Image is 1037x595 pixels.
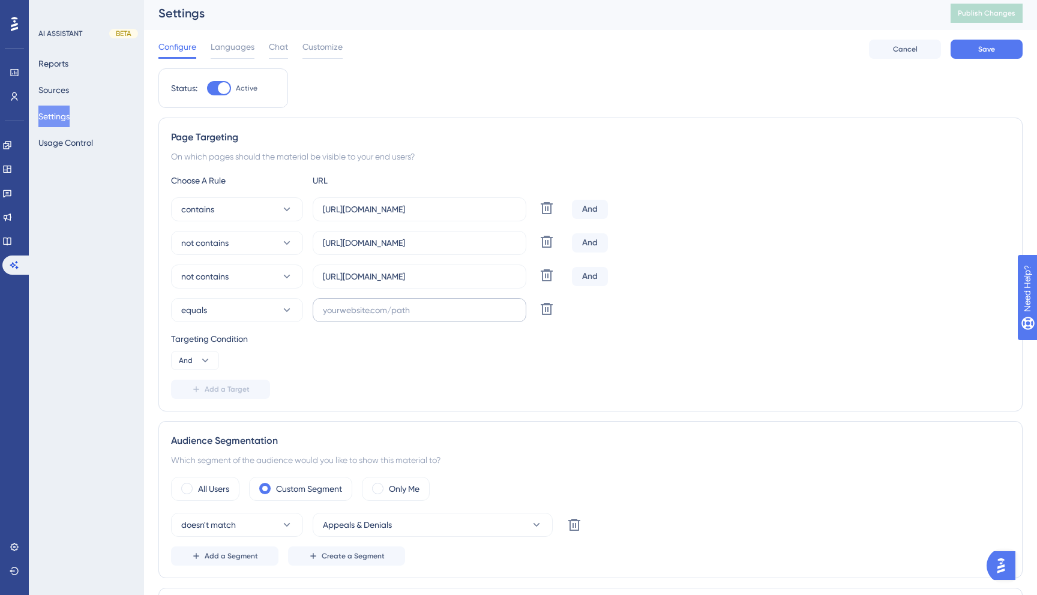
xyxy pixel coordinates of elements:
button: contains [171,197,303,221]
button: Sources [38,79,69,101]
div: And [572,233,608,253]
label: All Users [198,482,229,496]
span: Save [978,44,995,54]
span: Configure [158,40,196,54]
div: AI ASSISTANT [38,29,82,38]
div: Audience Segmentation [171,434,1010,448]
label: Only Me [389,482,419,496]
button: Appeals & Denials [313,513,553,537]
span: And [179,356,193,365]
button: doesn't match [171,513,303,537]
span: Active [236,83,257,93]
button: Create a Segment [288,546,405,566]
span: contains [181,202,214,217]
button: not contains [171,265,303,289]
span: Need Help? [28,3,75,17]
span: not contains [181,269,229,284]
div: URL [313,173,445,188]
span: Cancel [893,44,918,54]
div: On which pages should the material be visible to your end users? [171,149,1010,164]
div: Choose A Rule [171,173,303,188]
button: Settings [38,106,70,127]
input: yourwebsite.com/path [323,236,516,250]
button: Add a Segment [171,546,278,566]
div: And [572,200,608,219]
button: not contains [171,231,303,255]
input: yourwebsite.com/path [323,203,516,216]
div: Page Targeting [171,130,1010,145]
button: equals [171,298,303,322]
span: doesn't match [181,518,236,532]
span: Customize [302,40,343,54]
div: Which segment of the audience would you like to show this material to? [171,453,1010,467]
button: And [171,351,219,370]
span: Appeals & Denials [323,518,392,532]
span: Create a Segment [322,551,385,561]
input: yourwebsite.com/path [323,303,516,317]
div: Settings [158,5,921,22]
button: Add a Target [171,380,270,399]
input: yourwebsite.com/path [323,270,516,283]
div: Targeting Condition [171,332,1010,346]
iframe: UserGuiding AI Assistant Launcher [987,548,1023,584]
div: BETA [109,29,138,38]
span: Publish Changes [958,8,1015,18]
button: Save [951,40,1023,59]
span: Chat [269,40,288,54]
button: Cancel [869,40,941,59]
span: not contains [181,236,229,250]
label: Custom Segment [276,482,342,496]
span: equals [181,303,207,317]
span: Add a Segment [205,551,258,561]
span: Add a Target [205,384,250,394]
button: Usage Control [38,132,93,154]
div: And [572,267,608,286]
button: Publish Changes [951,4,1023,23]
span: Languages [211,40,254,54]
div: Status: [171,81,197,95]
button: Reports [38,53,68,74]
